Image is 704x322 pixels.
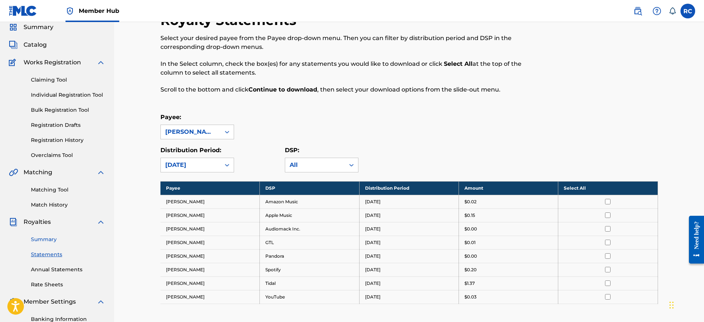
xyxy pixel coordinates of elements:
a: Statements [31,251,105,258]
p: $0.15 [464,212,475,219]
p: In the Select column, check the box(es) for any statements you would like to download or click at... [160,60,544,77]
div: Help [650,4,664,18]
td: [PERSON_NAME] [160,263,260,276]
p: $0.02 [464,198,477,205]
img: Catalog [9,40,18,49]
img: help [652,7,661,15]
img: Works Registration [9,58,18,67]
td: Pandora [260,249,359,263]
a: CatalogCatalog [9,40,47,49]
img: Matching [9,168,18,177]
p: $0.00 [464,253,477,260]
strong: Continue to download [248,86,317,93]
span: Member Hub [79,7,119,15]
th: DSP [260,181,359,195]
span: Member Settings [24,297,76,306]
img: expand [96,168,105,177]
td: Apple Music [260,208,359,222]
a: Overclaims Tool [31,151,105,159]
label: Distribution Period: [160,147,221,154]
p: $1.37 [464,280,475,287]
label: Payee: [160,114,181,121]
a: Registration Drafts [31,121,105,129]
span: Catalog [24,40,47,49]
span: Works Registration [24,58,81,67]
strong: Select All [444,60,473,67]
span: Royalties [24,218,51,226]
td: [PERSON_NAME] [160,236,260,249]
div: [PERSON_NAME] [165,128,216,136]
p: $0.00 [464,226,477,232]
img: Top Rightsholder [66,7,74,15]
td: Tidal [260,276,359,290]
img: Member Settings [9,297,18,306]
iframe: Chat Widget [667,287,704,322]
th: Amount [459,181,558,195]
a: Match History [31,201,105,209]
td: [DATE] [359,249,459,263]
div: All [290,161,340,169]
label: DSP: [285,147,299,154]
a: Registration History [31,136,105,144]
td: [DATE] [359,290,459,304]
p: $0.03 [464,294,477,300]
p: Select your desired payee from the Payee drop-down menu. Then you can filter by distribution peri... [160,34,544,51]
p: $0.20 [464,266,477,273]
td: [DATE] [359,236,459,249]
td: [PERSON_NAME] [160,276,260,290]
th: Distribution Period [359,181,459,195]
span: Matching [24,168,52,177]
p: Scroll to the bottom and click , then select your download options from the slide-out menu. [160,85,544,94]
img: Royalties [9,218,18,226]
td: [PERSON_NAME] [160,290,260,304]
th: Payee [160,181,260,195]
td: [DATE] [359,195,459,208]
a: Claiming Tool [31,76,105,84]
td: Amazon Music [260,195,359,208]
img: search [633,7,642,15]
td: Spotify [260,263,359,276]
div: Notifications [669,7,676,15]
img: expand [96,58,105,67]
p: $0.01 [464,239,475,246]
a: Individual Registration Tool [31,91,105,99]
td: [PERSON_NAME] [160,208,260,222]
img: expand [96,297,105,306]
td: GTL [260,236,359,249]
td: YouTube [260,290,359,304]
td: [DATE] [359,263,459,276]
td: [PERSON_NAME] [160,222,260,236]
td: [DATE] [359,208,459,222]
img: Summary [9,23,18,32]
img: expand [96,218,105,226]
th: Select All [558,181,658,195]
span: Summary [24,23,53,32]
div: [DATE] [165,161,216,169]
a: Annual Statements [31,266,105,273]
a: Summary [31,236,105,243]
td: [DATE] [359,276,459,290]
a: Matching Tool [31,186,105,194]
td: [DATE] [359,222,459,236]
a: Rate Sheets [31,281,105,289]
td: Audiomack Inc. [260,222,359,236]
td: [PERSON_NAME] [160,249,260,263]
a: Bulk Registration Tool [31,106,105,114]
td: [PERSON_NAME] [160,195,260,208]
div: Drag [669,294,674,316]
img: MLC Logo [9,6,37,16]
div: User Menu [680,4,695,18]
a: SummarySummary [9,23,53,32]
iframe: Resource Center [683,210,704,269]
a: Public Search [630,4,645,18]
